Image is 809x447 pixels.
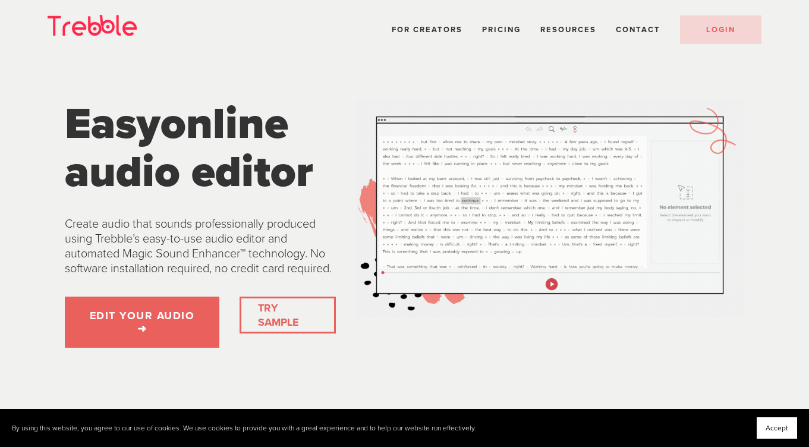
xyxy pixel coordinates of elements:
img: Trebble [48,15,137,36]
span: Easy [65,97,160,150]
span: Resources [540,25,596,34]
a: Contact [616,25,660,34]
h1: online audio editor [65,100,336,197]
a: EDIT YOUR AUDIO ➜ [65,297,219,348]
button: Accept [757,417,797,439]
span: Accept [766,424,788,432]
a: TRY SAMPLE [253,296,322,334]
a: Pricing [482,25,521,34]
img: Trebble Audio Editor Demo Gif [356,100,744,318]
p: Create audio that sounds professionally produced using Trebble’s easy-to-use audio editor and aut... [65,217,336,276]
p: By using this website, you agree to our use of cookies. We use cookies to provide you with a grea... [12,424,476,433]
a: LOGIN [680,15,761,44]
span: LOGIN [706,25,735,34]
a: For Creators [392,25,462,34]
